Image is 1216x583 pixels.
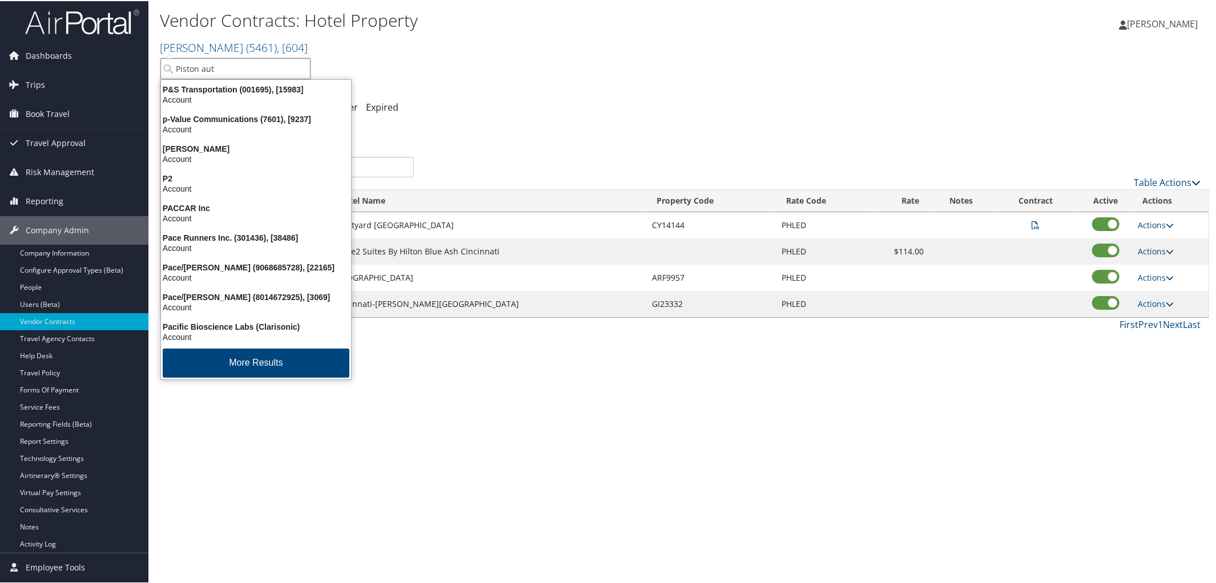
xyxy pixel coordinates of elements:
[776,290,872,316] td: PHLED
[246,39,277,54] span: ( 5461 )
[154,94,358,104] div: Account
[160,39,308,54] a: [PERSON_NAME]
[872,189,929,211] th: Rate: activate to sort column ascending
[154,291,358,301] div: Pace/[PERSON_NAME] (8014672925), [3069]
[26,186,63,214] span: Reporting
[26,215,89,244] span: Company Admin
[993,189,1079,211] th: Contract: activate to sort column ascending
[154,212,358,222] div: Account
[154,321,358,331] div: Pacific Bioscience Labs (Clarisonic)
[328,264,646,290] td: [GEOGRAPHIC_DATA]
[277,39,308,54] span: , [ 604 ]
[1133,189,1209,211] th: Actions
[328,189,646,211] th: Hotel Name: activate to sort column ascending
[646,211,776,237] td: CY14144
[26,41,72,69] span: Dashboards
[26,99,70,127] span: Book Travel
[1134,175,1201,188] a: Table Actions
[1158,317,1163,330] a: 1
[776,264,872,290] td: PHLED
[26,157,94,185] span: Risk Management
[26,128,86,156] span: Travel Approval
[1138,297,1174,308] a: Actions
[25,7,139,34] img: airportal-logo.png
[154,153,358,163] div: Account
[328,237,646,264] td: Home2 Suites By Hilton Blue Ash Cincinnati
[646,264,776,290] td: ARF9957
[154,272,358,282] div: Account
[160,7,859,31] h1: Vendor Contracts: Hotel Property
[154,331,358,341] div: Account
[646,290,776,316] td: GI23332
[154,242,358,252] div: Account
[154,123,358,133] div: Account
[154,232,358,242] div: Pace Runners Inc. (301436), [38486]
[163,347,349,376] button: More Results
[328,211,646,237] td: Courtyard [GEOGRAPHIC_DATA]
[366,100,398,112] a: Expired
[328,290,646,316] td: Cincinnati-[PERSON_NAME][GEOGRAPHIC_DATA]
[154,261,358,272] div: Pace/[PERSON_NAME] (9068685728), [22165]
[154,113,358,123] div: p-Value Communications (7601), [9237]
[154,143,358,153] div: [PERSON_NAME]
[1183,317,1201,330] a: Last
[26,70,45,98] span: Trips
[1120,317,1138,330] a: First
[154,83,358,94] div: P&S Transportation (001695), [15983]
[154,301,358,311] div: Account
[1079,189,1133,211] th: Active: activate to sort column ascending
[1127,17,1198,29] span: [PERSON_NAME]
[154,172,358,183] div: P2
[776,189,872,211] th: Rate Code: activate to sort column ascending
[929,189,993,211] th: Notes: activate to sort column ascending
[872,237,929,264] td: $114.00
[776,211,872,237] td: PHLED
[1138,271,1174,282] a: Actions
[160,125,1209,156] div: There are contracts.
[26,552,85,581] span: Employee Tools
[1163,317,1183,330] a: Next
[1138,245,1174,256] a: Actions
[776,237,872,264] td: PHLED
[1138,317,1158,330] a: Prev
[1138,218,1174,229] a: Actions
[646,189,776,211] th: Property Code: activate to sort column ascending
[154,202,358,212] div: PACCAR Inc
[160,57,311,78] input: Search Accounts
[1119,6,1209,40] a: [PERSON_NAME]
[154,183,358,193] div: Account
